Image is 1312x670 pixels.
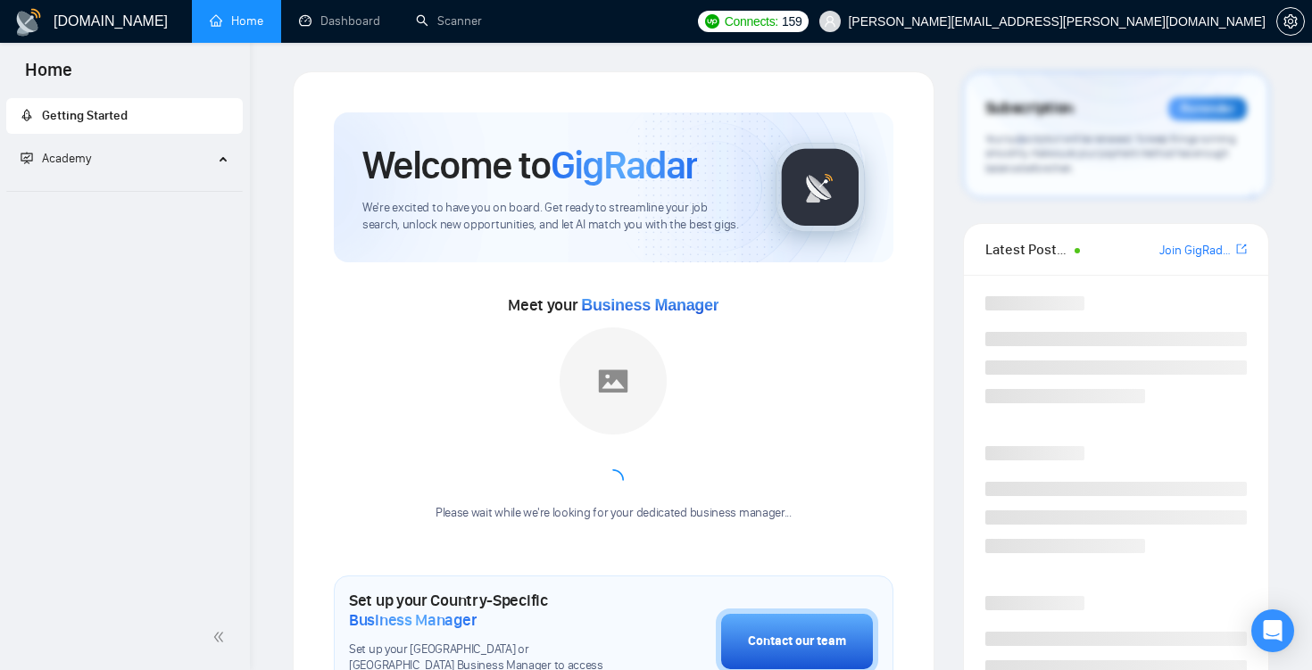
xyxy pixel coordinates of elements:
span: Latest Posts from the GigRadar Community [985,238,1070,261]
img: placeholder.png [560,327,667,434]
a: searchScanner [416,13,482,29]
span: setting [1277,14,1304,29]
h1: Set up your Country-Specific [349,591,627,630]
span: double-left [212,628,230,646]
li: Getting Started [6,98,243,134]
span: Meet your [508,295,718,315]
img: upwork-logo.png [705,14,719,29]
span: loading [599,466,628,495]
span: fund-projection-screen [21,152,33,164]
span: 159 [782,12,801,31]
span: user [824,15,836,28]
img: logo [14,8,43,37]
div: Reminder [1168,97,1247,120]
div: Contact our team [748,632,846,651]
span: Academy [42,151,91,166]
span: We're excited to have you on board. Get ready to streamline your job search, unlock new opportuni... [362,200,747,234]
a: setting [1276,14,1305,29]
a: dashboardDashboard [299,13,380,29]
span: Connects: [725,12,778,31]
div: Open Intercom Messenger [1251,609,1294,652]
div: Please wait while we're looking for your dedicated business manager... [425,505,802,522]
span: export [1236,242,1247,256]
span: Academy [21,151,91,166]
span: Business Manager [581,296,718,314]
span: Business Manager [349,610,477,630]
li: Academy Homepage [6,184,243,195]
span: GigRadar [551,141,697,189]
span: rocket [21,109,33,121]
a: export [1236,241,1247,258]
button: setting [1276,7,1305,36]
span: Your subscription will be renewed. To keep things running smoothly, make sure your payment method... [985,132,1236,175]
span: Getting Started [42,108,128,123]
a: homeHome [210,13,263,29]
a: Join GigRadar Slack Community [1159,241,1233,261]
span: Home [11,57,87,95]
img: gigradar-logo.png [776,143,865,232]
h1: Welcome to [362,141,697,189]
span: Subscription [985,94,1074,124]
